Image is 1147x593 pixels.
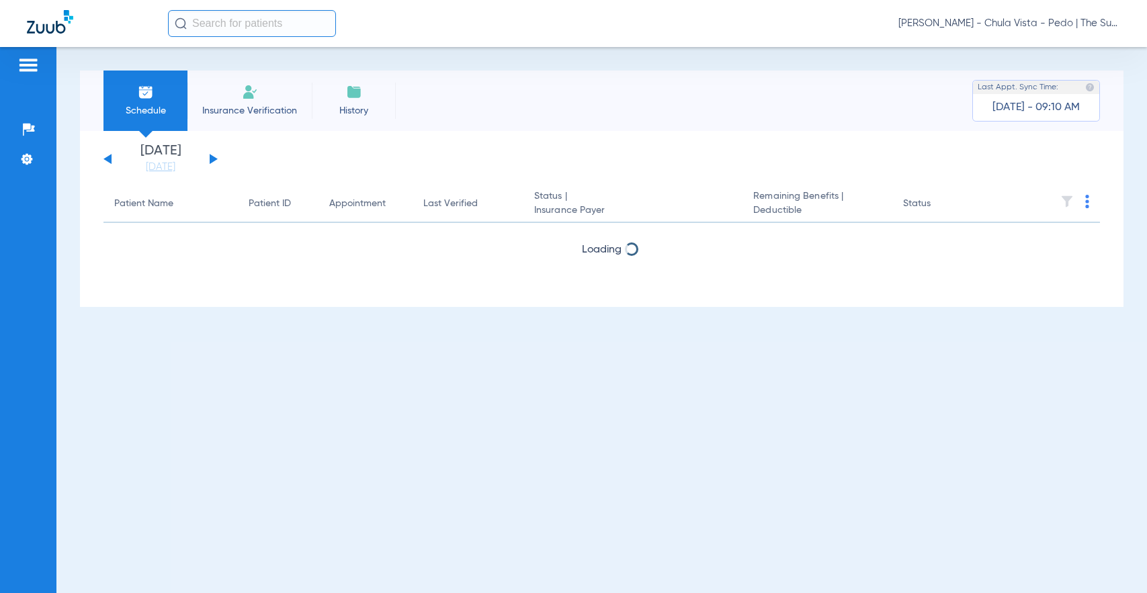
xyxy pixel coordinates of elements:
[168,10,336,37] input: Search for patients
[582,280,622,291] span: Loading
[249,197,291,211] div: Patient ID
[114,197,173,211] div: Patient Name
[523,185,742,223] th: Status |
[1085,83,1095,92] img: last sync help info
[423,197,478,211] div: Last Verified
[120,144,201,174] li: [DATE]
[753,203,881,218] span: Deductible
[120,161,201,174] a: [DATE]
[249,197,308,211] div: Patient ID
[198,104,302,118] span: Insurance Verification
[892,185,983,223] th: Status
[978,81,1058,94] span: Last Appt. Sync Time:
[1060,195,1074,208] img: filter.svg
[175,17,187,30] img: Search Icon
[898,17,1120,30] span: [PERSON_NAME] - Chula Vista - Pedo | The Super Dentists
[423,197,513,211] div: Last Verified
[1085,195,1089,208] img: group-dot-blue.svg
[242,84,258,100] img: Manual Insurance Verification
[329,197,402,211] div: Appointment
[346,84,362,100] img: History
[742,185,892,223] th: Remaining Benefits |
[114,104,177,118] span: Schedule
[534,203,732,218] span: Insurance Payer
[582,244,622,255] span: Loading
[322,104,386,118] span: History
[114,197,227,211] div: Patient Name
[992,101,1080,114] span: [DATE] - 09:10 AM
[17,57,39,73] img: hamburger-icon
[27,10,73,34] img: Zuub Logo
[138,84,154,100] img: Schedule
[329,197,386,211] div: Appointment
